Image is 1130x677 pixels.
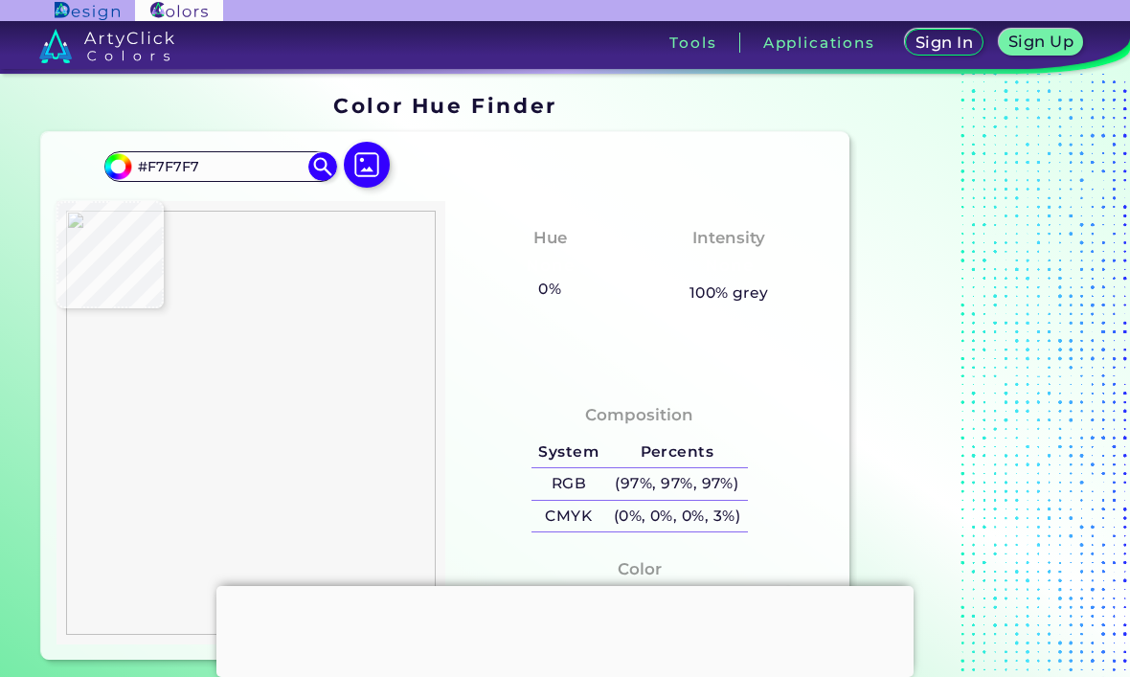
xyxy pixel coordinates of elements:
input: type color.. [131,153,309,179]
a: Sign In [909,31,979,55]
h4: Color [618,555,662,583]
img: icon search [308,152,337,181]
h5: RGB [531,468,606,500]
img: logo_artyclick_colors_white.svg [39,29,174,63]
h4: Intensity [692,224,765,252]
h5: 100% grey [689,281,769,305]
a: Sign Up [1003,31,1078,55]
h3: None [697,255,761,278]
h4: Composition [585,401,693,429]
iframe: Advertisement [216,586,914,672]
h5: CMYK [531,501,606,532]
h3: None [518,255,582,278]
h5: Sign Up [1011,34,1071,49]
h5: Sign In [918,35,970,50]
h5: System [531,437,606,468]
h5: 0% [531,277,569,302]
img: 49e5625d-b70f-41e9-8449-1bb8108ab435 [66,211,436,635]
h5: Percents [606,437,748,468]
h1: Color Hue Finder [333,91,556,120]
h5: (97%, 97%, 97%) [606,468,748,500]
h4: Hue [533,224,567,252]
img: icon picture [344,142,390,188]
h3: Tools [669,35,716,50]
h5: (0%, 0%, 0%, 3%) [606,501,748,532]
h3: Applications [763,35,875,50]
img: ArtyClick Design logo [55,2,119,20]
